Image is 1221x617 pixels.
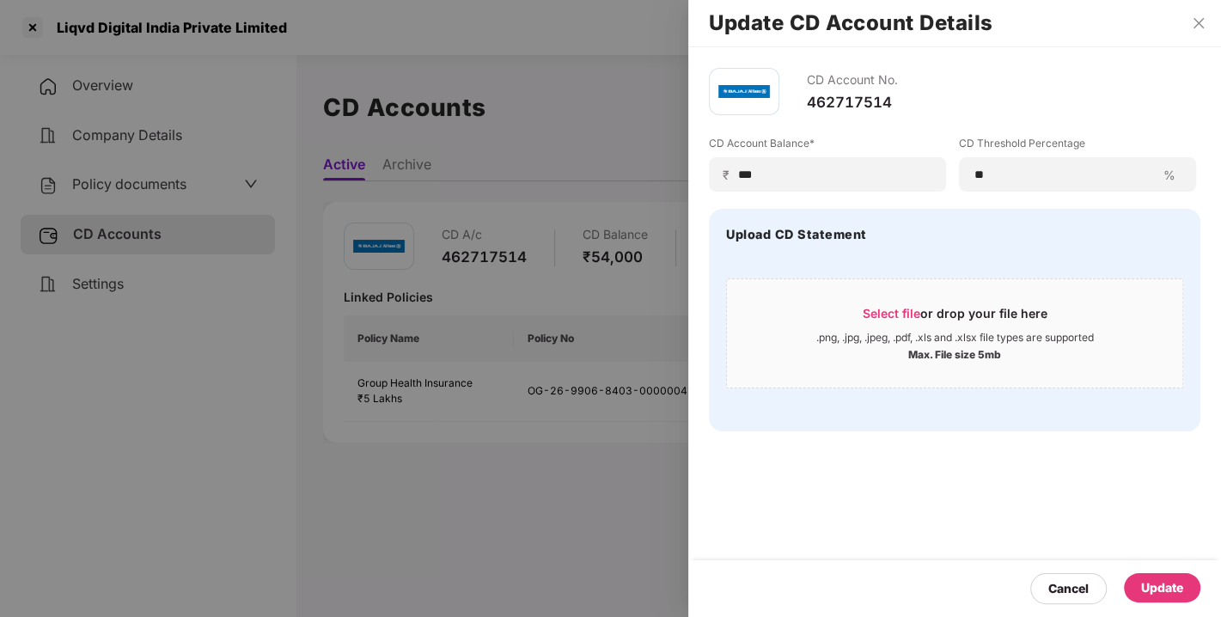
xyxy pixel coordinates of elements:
div: 462717514 [807,93,898,112]
h4: Upload CD Statement [726,226,867,243]
div: Cancel [1048,579,1089,598]
div: or drop your file here [863,305,1047,331]
span: Select file [863,306,920,321]
div: .png, .jpg, .jpeg, .pdf, .xls and .xlsx file types are supported [816,331,1094,345]
span: ₹ [723,167,736,183]
h2: Update CD Account Details [709,14,1200,33]
span: % [1157,167,1182,183]
div: CD Account No. [807,68,898,93]
div: Max. File size 5mb [908,345,1001,362]
span: close [1192,16,1206,30]
img: bajaj.png [718,76,770,108]
label: CD Account Balance* [709,136,946,157]
span: Select fileor drop your file here.png, .jpg, .jpeg, .pdf, .xls and .xlsx file types are supported... [727,292,1182,375]
button: Close [1187,15,1211,31]
label: CD Threshold Percentage [959,136,1196,157]
div: Update [1141,578,1183,597]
